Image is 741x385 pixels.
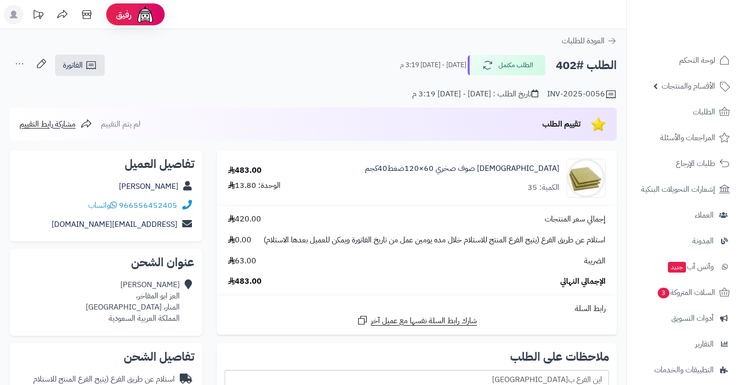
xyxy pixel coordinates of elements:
[228,276,262,287] span: 483.00
[101,118,140,130] span: لم يتم التقييم
[528,182,559,193] div: الكمية: 35
[692,234,714,248] span: المدونة
[675,25,732,45] img: logo-2.png
[633,126,735,149] a: المراجعات والأسئلة
[52,219,177,230] a: [EMAIL_ADDRESS][DOMAIN_NAME]
[633,229,735,253] a: المدونة
[119,181,178,192] a: [PERSON_NAME]
[641,183,715,196] span: إشعارات التحويلات البنكية
[562,35,605,47] span: العودة للطلبات
[671,312,714,325] span: أدوات التسويق
[633,100,735,124] a: الطلبات
[19,118,76,130] span: مشاركة رابط التقييم
[633,49,735,72] a: لوحة التحكم
[55,55,105,76] a: الفاتورة
[88,200,117,211] a: واتساب
[633,203,735,227] a: العملاء
[560,276,606,287] span: الإجمالي النهائي
[18,158,194,170] h2: تفاصيل العميل
[547,89,617,100] div: INV-2025-0056
[633,307,735,330] a: أدوات التسويق
[228,214,261,225] span: 420.00
[633,332,735,356] a: التقارير
[228,165,262,176] div: 483.00
[633,255,735,278] a: وآتس آبجديد
[657,286,715,299] span: السلات المتروكة
[468,55,546,75] button: الطلب مكتمل
[668,262,686,273] span: جديد
[567,159,605,198] img: 1692279947-download%20-%202023-08-17T164112.501-90x90.jpeg
[228,235,251,246] span: 0.00
[228,180,281,191] div: الوحدة: 13.80
[654,363,714,377] span: التطبيقات والخدمات
[119,200,177,211] a: 966556452405
[135,5,155,24] img: ai-face.png
[221,303,613,314] div: رابط السلة
[365,163,559,174] a: [DEMOGRAPHIC_DATA] صوف صخري 60×120ضغط40كجم
[412,89,538,100] div: تاريخ الطلب : [DATE] - [DATE] 3:19 م
[660,131,715,145] span: المراجعات والأسئلة
[658,288,669,298] span: 3
[695,337,714,351] span: التقارير
[667,260,714,274] span: وآتس آب
[228,256,256,267] span: 63.00
[676,157,715,170] span: طلبات الإرجاع
[18,257,194,268] h2: عنوان الشحن
[264,235,606,246] span: استلام عن طريق الفرع (يتيح الفرع المنتج للاستلام خلال مده يومين عمل من تاريخ الفاتورة ويمكن للعمي...
[633,152,735,175] a: طلبات الإرجاع
[542,118,581,130] span: تقييم الطلب
[693,105,715,119] span: الطلبات
[545,214,606,225] span: إجمالي سعر المنتجات
[584,256,606,267] span: الضريبة
[63,59,83,71] span: الفاتورة
[562,35,617,47] a: العودة للطلبات
[400,60,466,70] small: [DATE] - [DATE] 3:19 م
[116,9,132,20] span: رفيق
[371,315,477,327] span: شارك رابط السلة نفسها مع عميل آخر
[357,314,477,327] a: شارك رابط السلة نفسها مع عميل آخر
[633,358,735,382] a: التطبيقات والخدمات
[26,5,50,27] a: تحديثات المنصة
[679,54,715,67] span: لوحة التحكم
[633,178,735,201] a: إشعارات التحويلات البنكية
[633,281,735,304] a: السلات المتروكة3
[86,279,180,324] div: [PERSON_NAME] العز ابو المفاخر، المنار، [GEOGRAPHIC_DATA] المملكة العربية السعودية
[18,351,194,363] h2: تفاصيل الشحن
[695,208,714,222] span: العملاء
[225,351,609,363] h2: ملاحظات على الطلب
[556,55,617,75] h2: الطلب #402
[19,118,92,130] a: مشاركة رابط التقييم
[662,79,715,93] span: الأقسام والمنتجات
